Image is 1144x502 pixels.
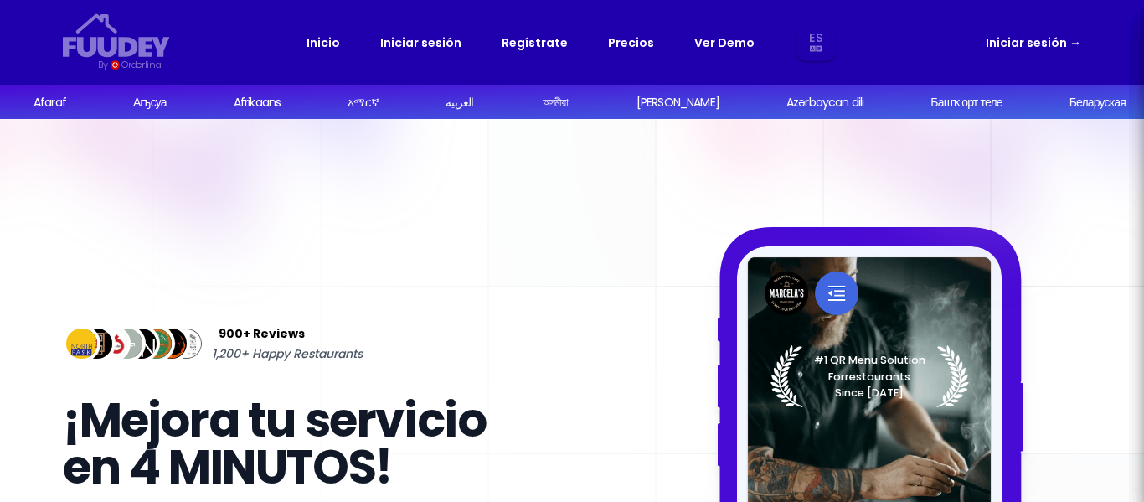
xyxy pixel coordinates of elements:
[63,13,170,58] svg: {/* Added fill="currentColor" here */} {/* This rectangle defines the background. Its explicit fi...
[636,94,719,111] div: [PERSON_NAME]
[348,94,379,111] div: አማርኛ
[930,94,1002,111] div: Башҡорт теле
[121,58,161,72] div: Orderlina
[446,94,473,111] div: العربية
[543,94,569,111] div: অসমীয়া
[63,387,486,500] span: ¡Mejora tu servicio en 4 MINUTOS!
[502,33,568,53] a: Regístrate
[212,344,363,364] span: 1,200+ Happy Restaurants
[98,58,107,72] div: By
[786,94,863,111] div: Azərbaycan dili
[123,325,161,363] img: Review Img
[307,33,340,53] a: Inicio
[93,325,131,363] img: Review Img
[986,33,1081,53] a: Iniciar sesión
[608,33,654,53] a: Precios
[63,325,100,363] img: Review Img
[219,323,305,344] span: 900+ Reviews
[153,325,191,363] img: Review Img
[108,325,146,363] img: Review Img
[1069,34,1081,51] span: →
[33,94,66,111] div: Afaraf
[167,325,205,363] img: Review Img
[78,325,116,363] img: Review Img
[234,94,281,111] div: Afrikaans
[770,345,969,407] img: Laurel
[1069,94,1126,111] div: Беларуская
[694,33,755,53] a: Ver Demo
[380,33,461,53] a: Iniciar sesión
[138,325,176,363] img: Review Img
[133,94,167,111] div: Аҧсуа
